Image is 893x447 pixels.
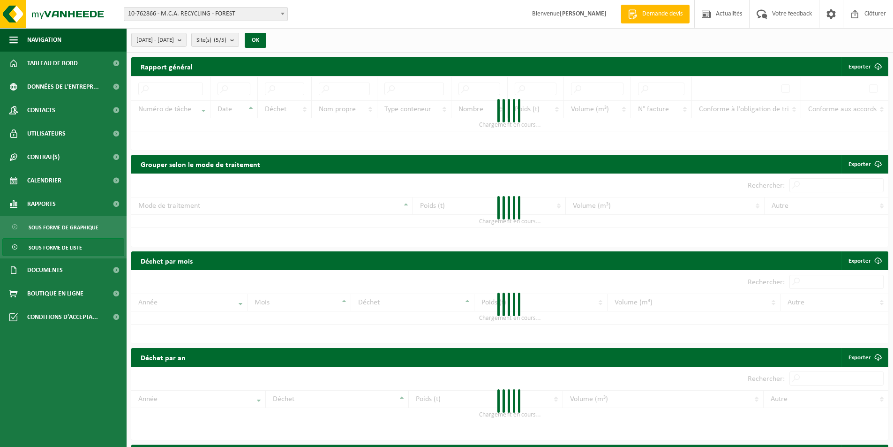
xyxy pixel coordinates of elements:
strong: [PERSON_NAME] [560,10,607,17]
span: Rapports [27,192,56,216]
span: Demande devis [640,9,685,19]
a: Exporter [841,251,887,270]
h2: Déchet par mois [131,251,202,270]
span: Sous forme de graphique [29,219,98,236]
span: Contrat(s) [27,145,60,169]
button: Site(s)(5/5) [191,33,239,47]
span: Site(s) [196,33,226,47]
a: Sous forme de liste [2,238,124,256]
a: Exporter [841,348,887,367]
span: Sous forme de liste [29,239,82,257]
span: Documents [27,258,63,282]
span: Données de l'entrepr... [27,75,99,98]
span: Calendrier [27,169,61,192]
span: 10-762866 - M.C.A. RECYCLING - FOREST [124,8,287,21]
a: Demande devis [621,5,690,23]
span: Boutique en ligne [27,282,83,305]
button: [DATE] - [DATE] [131,33,187,47]
span: Conditions d'accepta... [27,305,98,329]
span: Navigation [27,28,61,52]
button: OK [245,33,266,48]
span: 10-762866 - M.C.A. RECYCLING - FOREST [124,7,288,21]
h2: Grouper selon le mode de traitement [131,155,270,173]
button: Exporter [841,57,887,76]
count: (5/5) [214,37,226,43]
span: [DATE] - [DATE] [136,33,174,47]
span: Contacts [27,98,55,122]
a: Sous forme de graphique [2,218,124,236]
span: Utilisateurs [27,122,66,145]
h2: Rapport général [131,57,202,76]
iframe: chat widget [5,426,157,447]
span: Tableau de bord [27,52,78,75]
h2: Déchet par an [131,348,195,366]
a: Exporter [841,155,887,174]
